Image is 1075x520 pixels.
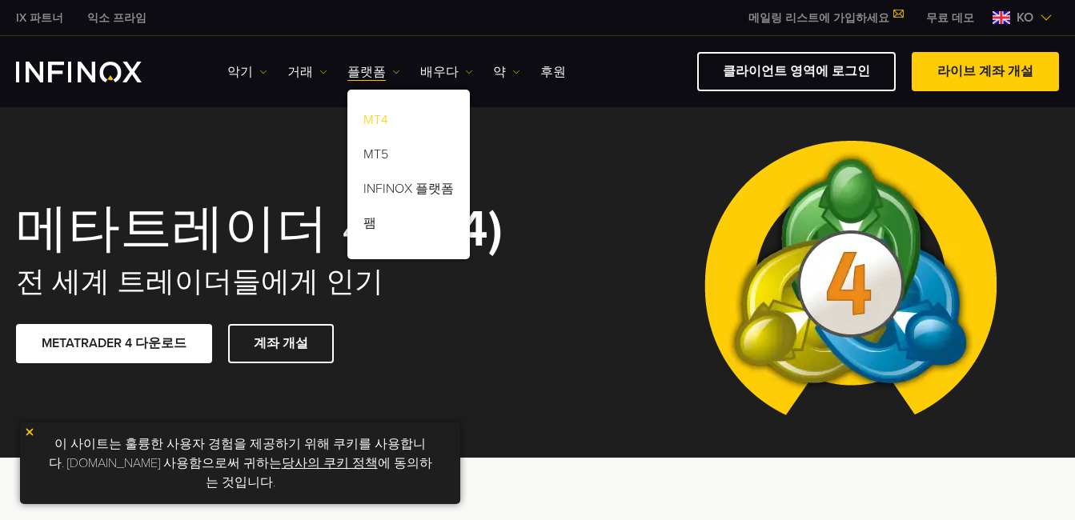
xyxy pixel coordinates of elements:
font: 거래 [287,62,313,82]
a: 라이브 계좌 개설 [912,52,1059,91]
img: 메타 트레이더 4 [692,107,1009,458]
a: 인피녹스 메뉴 [914,10,986,26]
a: 메일링 리스트에 가입하세요 [736,11,914,25]
a: 악기 [227,62,267,82]
a: MT5 [347,140,470,174]
a: 인피녹스 [75,10,158,26]
font: 악기 [227,62,253,82]
font: METATRADER 4 다운로드 [42,335,187,351]
h2: 전 세계 트레이더들에게 인기 [16,265,516,300]
font: 메일링 리스트에 가입하세요 [748,11,889,25]
a: 인피녹스 [4,10,75,26]
font: 이 사이트는 훌륭한 사용자 경험을 제공하기 위해 쿠키를 사용합니다. [DOMAIN_NAME] 사용함으로써 귀하는 에 동의하는 것입니다. [49,436,432,490]
a: 계좌 개설 [228,324,334,363]
font: 플랫폼 [347,62,386,82]
img: 노란색 닫기 아이콘 [24,426,35,438]
a: METATRADER 4 다운로드 [16,324,212,363]
font: 배우다 [420,62,459,82]
a: 배우다 [420,62,473,82]
a: 거래 [287,62,327,82]
a: INFINOX 플랫폼 [347,174,470,209]
font: 약 [493,62,506,82]
a: 후원 [540,62,566,82]
h1: 메타트레이더 4 [16,202,516,257]
a: 클라이언트 영역에 로그인 [697,52,896,91]
a: 약 [493,62,520,82]
a: MT4 [347,106,470,140]
a: 당사의 쿠키 정책 [282,455,378,471]
span: KO [1010,8,1040,27]
font: 라이브 계좌 개설 [937,63,1033,79]
font: 계좌 개설 [254,335,308,351]
a: 팸 [347,209,470,243]
a: INFINOX 로고 [16,62,179,82]
a: 플랫폼 [347,62,400,82]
